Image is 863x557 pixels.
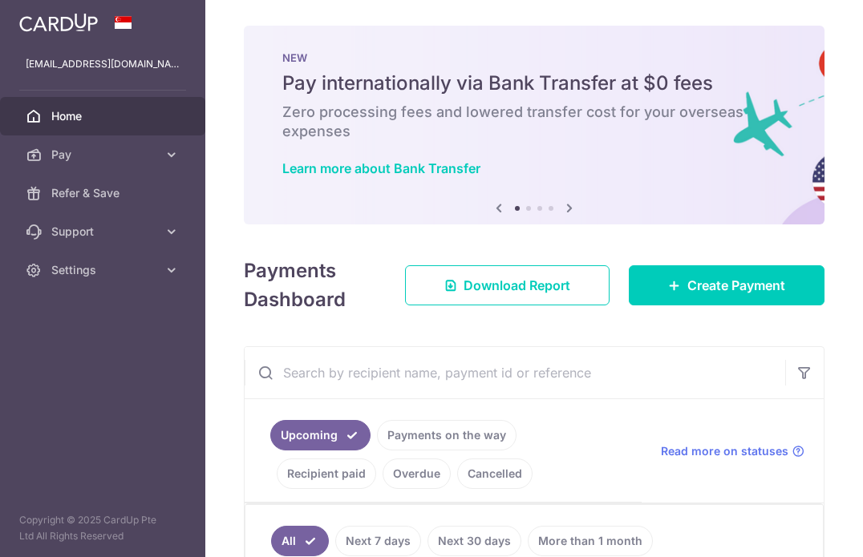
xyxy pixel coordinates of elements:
[51,147,157,163] span: Pay
[383,458,451,489] a: Overdue
[377,420,517,450] a: Payments on the way
[528,526,653,556] a: More than 1 month
[661,443,788,459] span: Read more on statuses
[51,262,157,278] span: Settings
[245,347,785,398] input: Search by recipient name, payment id or reference
[282,160,480,176] a: Learn more about Bank Transfer
[282,51,786,64] p: NEW
[244,256,376,314] h4: Payments Dashboard
[244,26,825,224] img: Bank transfer banner
[464,276,570,295] span: Download Report
[51,185,157,201] span: Refer & Save
[760,509,847,549] iframe: Opens a widget where you can find more information
[661,443,804,459] a: Read more on statuses
[335,526,421,556] a: Next 7 days
[629,265,825,305] a: Create Payment
[282,71,786,96] h5: Pay internationally via Bank Transfer at $0 fees
[405,265,610,305] a: Download Report
[687,276,785,295] span: Create Payment
[271,526,329,556] a: All
[51,224,157,240] span: Support
[277,458,376,489] a: Recipient paid
[270,420,371,450] a: Upcoming
[19,13,98,32] img: CardUp
[51,108,157,124] span: Home
[26,56,180,72] p: [EMAIL_ADDRESS][DOMAIN_NAME]
[457,458,533,489] a: Cancelled
[282,103,786,141] h6: Zero processing fees and lowered transfer cost for your overseas expenses
[427,526,521,556] a: Next 30 days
